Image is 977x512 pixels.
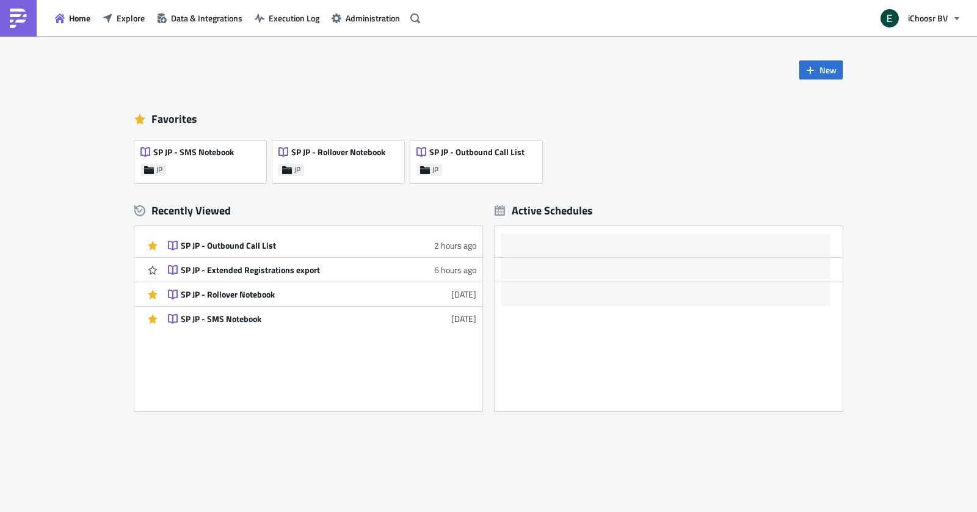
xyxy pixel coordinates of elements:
span: SP JP - SMS Notebook [153,147,234,158]
span: New [819,64,837,76]
time: 2025-06-20T07:59:56Z [451,312,476,325]
div: Recently Viewed [134,202,482,220]
span: Administration [346,12,400,24]
button: Execution Log [249,9,325,27]
span: Data & Integrations [171,12,242,24]
div: Favorites [134,110,843,128]
a: SP JP - Outbound Call List2 hours ago [168,233,476,257]
button: New [799,60,843,79]
a: SP JP - SMS Notebook[DATE] [168,307,476,331]
div: SP JP - Outbound Call List [181,240,394,251]
span: Explore [117,12,145,24]
a: SP JP - Rollover NotebookJP [272,134,410,183]
span: SP JP - Rollover Notebook [291,147,385,158]
div: SP JP - Rollover Notebook [181,289,394,300]
button: Home [49,9,96,27]
a: SP JP - Extended Registrations export6 hours ago [168,258,476,282]
span: Execution Log [269,12,319,24]
span: iChoosr BV [908,12,948,24]
div: Active Schedules [495,203,593,218]
button: Data & Integrations [151,9,249,27]
button: Administration [325,9,406,27]
a: SP JP - Outbound Call ListJP [410,134,548,183]
a: SP JP - SMS NotebookJP [134,134,272,183]
img: PushMetrics [9,9,28,28]
span: JP [156,165,162,175]
div: SP JP - SMS Notebook [181,313,394,324]
time: 2025-08-11T09:09:31Z [451,288,476,301]
time: 2025-08-18T06:25:20Z [434,263,476,276]
span: JP [294,165,300,175]
span: Home [69,12,90,24]
button: Explore [96,9,151,27]
span: SP JP - Outbound Call List [429,147,525,158]
button: iChoosr BV [873,5,968,32]
time: 2025-08-18T10:51:24Z [434,239,476,252]
div: SP JP - Extended Registrations export [181,265,394,276]
img: Avatar [879,8,900,29]
span: JP [432,165,438,175]
a: SP JP - Rollover Notebook[DATE] [168,282,476,306]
